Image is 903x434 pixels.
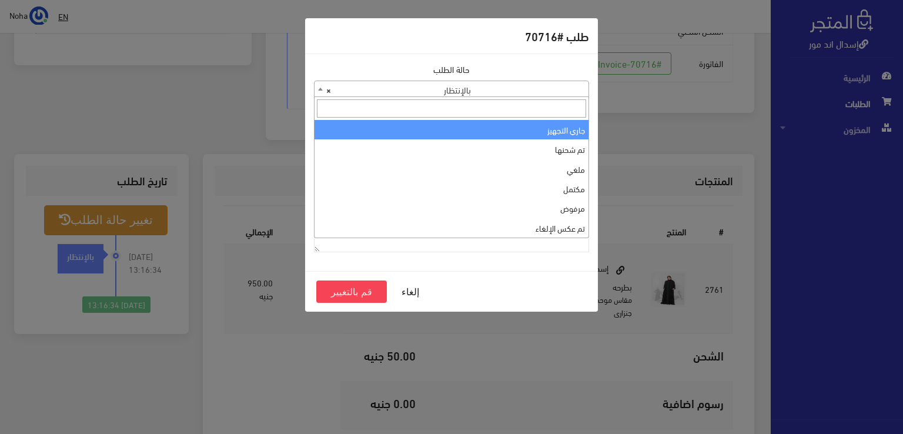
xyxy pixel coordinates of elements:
li: تم شحنها [315,139,588,159]
li: مكتمل [315,179,588,198]
label: حالة الطلب [433,63,470,76]
li: تم عكس الإلغاء [315,218,588,238]
li: مرفوض [315,198,588,218]
h5: طلب #70716 [525,27,589,45]
iframe: Drift Widget Chat Controller [14,353,59,398]
button: قم بالتغيير [316,281,387,303]
span: بالإنتظار [314,81,589,97]
li: ملغي [315,159,588,179]
span: × [326,81,331,98]
button: إلغاء [387,281,434,303]
span: بالإنتظار [315,81,588,98]
li: جاري التجهيز [315,120,588,139]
